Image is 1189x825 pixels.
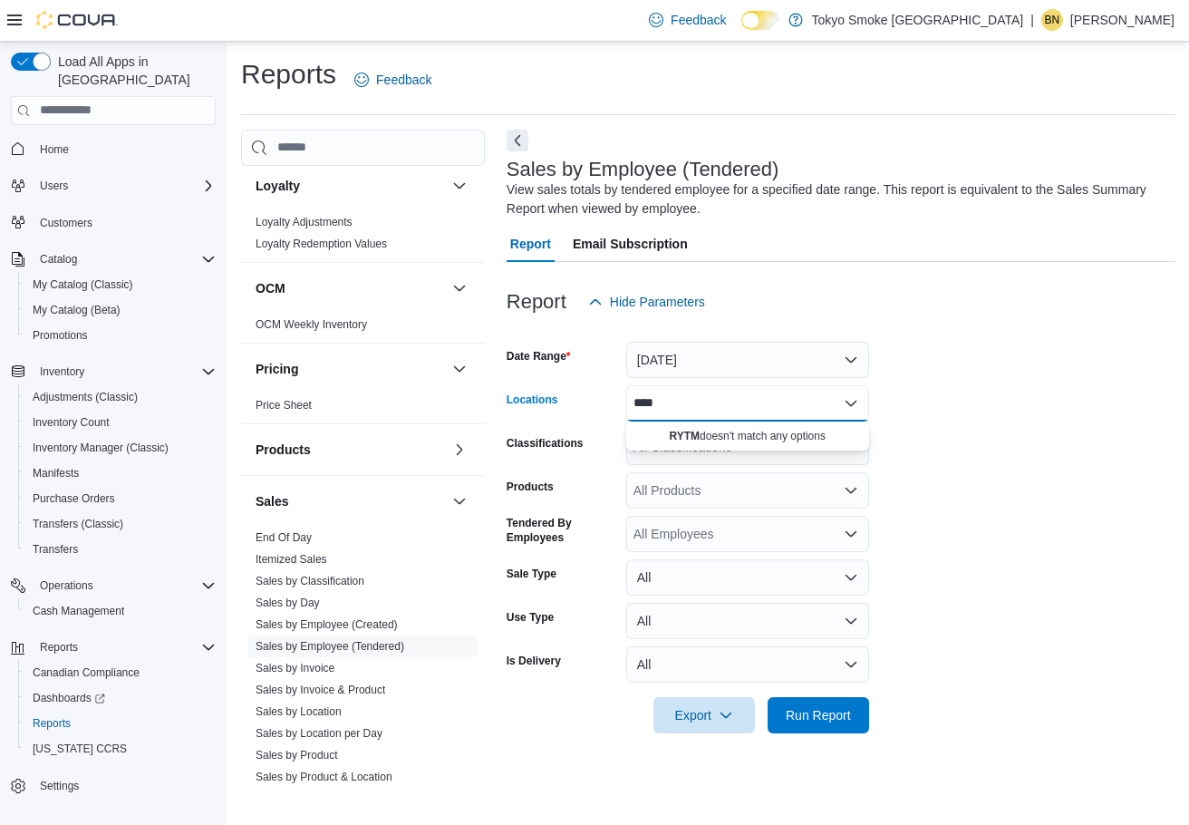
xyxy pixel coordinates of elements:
span: Operations [33,575,216,597]
button: Users [33,175,75,197]
a: Inventory Count [25,412,117,433]
span: My Catalog (Classic) [33,277,133,292]
span: Loyalty Adjustments [256,215,353,229]
a: Loyalty Redemption Values [256,238,387,250]
span: Transfers [33,542,78,557]
h3: Report [507,291,566,313]
span: Sales by Employee (Tendered) [256,639,404,654]
button: Users [4,173,223,199]
label: Date Range [507,349,571,364]
a: Adjustments (Classic) [25,386,145,408]
span: Inventory [33,361,216,383]
button: Transfers [18,537,223,562]
div: Loyalty [241,211,485,262]
a: Sales by Location per Day [256,727,382,740]
span: Itemized Sales [256,552,327,567]
a: Cash Management [25,600,131,622]
a: Feedback [347,62,439,98]
p: Tokyo Smoke [GEOGRAPHIC_DATA] [812,9,1024,31]
button: Pricing [449,358,470,380]
a: Inventory Manager (Classic) [25,437,176,459]
span: Customers [33,211,216,234]
a: Sales by Product & Location [256,771,392,783]
div: Brianna Nesbitt [1041,9,1063,31]
span: Sales by Product & Location [256,770,392,784]
button: Hide Parameters [581,284,712,320]
span: Dashboards [33,691,105,705]
span: Inventory Manager (Classic) [33,441,169,455]
button: OCM [449,277,470,299]
a: Settings [33,775,86,797]
button: Adjustments (Classic) [18,384,223,410]
button: Loyalty [449,175,470,197]
label: Locations [507,393,558,407]
span: Promotions [25,325,216,346]
button: All [626,646,869,683]
span: Run Report [786,706,851,724]
span: Adjustments (Classic) [33,390,138,404]
span: Canadian Compliance [33,665,140,680]
p: [PERSON_NAME] [1070,9,1174,31]
span: Cash Management [33,604,124,618]
button: OCM [256,279,445,297]
button: Reports [33,636,85,658]
button: Inventory Count [18,410,223,435]
button: Home [4,136,223,162]
h3: Products [256,441,311,459]
span: Email Subscription [573,226,688,262]
span: Users [33,175,216,197]
span: Cash Management [25,600,216,622]
button: [DATE] [626,342,869,378]
span: Inventory Count [25,412,216,433]
span: Settings [33,774,216,797]
span: Manifests [25,462,216,484]
span: Transfers (Classic) [33,517,123,531]
span: Feedback [376,71,431,89]
a: Sales by Location [256,705,342,718]
button: Catalog [33,248,84,270]
button: All [626,559,869,596]
span: OCM Weekly Inventory [256,317,367,332]
span: Hide Parameters [610,293,705,311]
a: Dashboards [25,687,112,709]
button: Catalog [4,247,223,272]
span: Operations [40,578,93,593]
button: Operations [33,575,101,597]
a: Sales by Invoice [256,662,334,675]
button: Loyalty [256,177,445,195]
a: Promotions [25,325,95,346]
label: Products [507,480,554,494]
img: Cova [36,11,118,29]
span: Sales by Invoice [256,661,334,675]
a: [US_STATE] CCRS [25,738,134,760]
a: Itemized Sales [256,553,327,566]
span: Price Sheet [256,398,312,412]
span: Transfers [25,539,216,560]
a: Dashboards [18,685,223,711]
button: Settings [4,772,223,799]
span: Sales by Employee (Created) [256,617,398,632]
a: Purchase Orders [25,488,122,510]
span: BN [1045,9,1060,31]
span: Home [33,138,216,160]
button: Canadian Compliance [18,660,223,685]
button: Pricing [256,360,445,378]
span: Settings [40,779,79,793]
span: Reports [25,713,216,734]
button: Inventory Manager (Classic) [18,435,223,461]
a: End Of Day [256,531,312,544]
span: Inventory [40,364,84,379]
span: Feedback [671,11,726,29]
span: End Of Day [256,530,312,545]
span: Manifests [33,466,79,480]
button: Open list of options [844,527,858,541]
h3: Pricing [256,360,298,378]
a: OCM Weekly Inventory [256,318,367,331]
span: Sales by Product [256,748,338,762]
button: Reports [18,711,223,736]
label: Is Delivery [507,654,561,668]
span: Load All Apps in [GEOGRAPHIC_DATA] [51,53,216,89]
span: Home [40,142,69,157]
span: Transfers (Classic) [25,513,216,535]
h1: Reports [241,56,336,92]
